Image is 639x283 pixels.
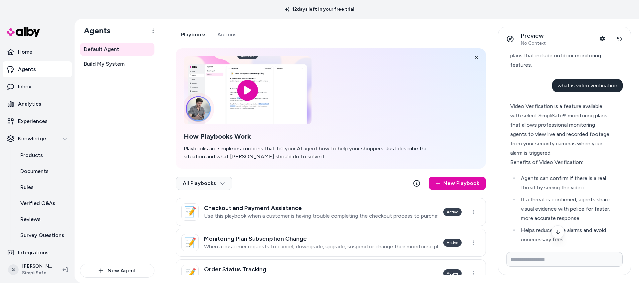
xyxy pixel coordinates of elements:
input: Write your prompt here [506,252,623,267]
a: Agents [3,61,72,77]
p: Analytics [18,100,41,108]
a: Inbox [3,79,72,95]
a: Documents [14,163,72,179]
span: No Context [521,40,546,46]
span: Default Agent [84,45,119,53]
a: Rules [14,179,72,195]
img: alby Logo [7,27,40,37]
div: Active [443,208,462,216]
a: Survey Questions [14,227,72,243]
h3: Checkout and Payment Assistance [204,205,438,211]
span: S [8,264,19,275]
li: Helps reduce false alarms and avoid unnecessary fees. [519,226,613,244]
div: 📝 [181,234,199,251]
a: Verified Q&As [14,195,72,211]
button: Playbooks [176,27,212,43]
p: 12 days left in your free trial [281,6,358,13]
p: Integrations [18,249,49,257]
p: Documents [20,167,49,175]
p: Products [20,151,43,159]
a: New Playbook [429,177,486,190]
a: 📝Checkout and Payment AssistanceUse this playbook when a customer is having trouble completing th... [176,198,486,226]
button: Actions [212,27,242,43]
a: Build My System [80,57,154,71]
p: Preview [521,32,546,40]
a: Reviews [14,211,72,227]
p: Rules [20,183,34,191]
p: Playbooks are simple instructions that tell your AI agent how to help your shoppers. Just describ... [184,145,439,161]
span: Build My System [84,60,124,68]
li: Agents can confirm if there is a real threat by seeing the video. [519,174,613,192]
p: Agents [18,65,36,73]
div: Active [443,239,462,247]
p: Survey Questions [20,231,64,239]
p: Use this playbook when a customer is having trouble completing the checkout process to purchase t... [204,213,438,219]
h3: Monitoring Plan Subscription Change [204,235,438,242]
div: Active [443,269,462,277]
p: [PERSON_NAME] [22,263,52,270]
div: Video Verification is a feature available with select SimpliSafe® monitoring plans that allows pr... [510,102,613,158]
span: what is video verification [557,82,617,89]
a: 📝Monitoring Plan Subscription ChangeWhen a customer requests to cancel, downgrade, upgrade, suspe... [176,229,486,257]
h2: How Playbooks Work [184,132,439,141]
a: Analytics [3,96,72,112]
div: Benefits of Video Verification: [510,158,613,167]
p: Experiences [18,117,48,125]
div: 📝 [181,203,199,221]
p: Verified Q&As [20,199,55,207]
a: Home [3,44,72,60]
li: If a threat is confirmed, agents share visual evidence with police for faster, more accurate resp... [519,195,613,223]
a: Default Agent [80,43,154,56]
button: Knowledge [3,131,72,147]
a: Products [14,147,72,163]
a: Experiences [3,113,72,129]
button: All Playbooks [176,177,232,190]
p: When a customer requests to cancel, downgrade, upgrade, suspend or change their monitoring plan s... [204,243,438,250]
h3: Order Status Tracking [204,266,438,273]
div: 📝 [181,265,199,282]
span: All Playbooks [183,180,225,187]
button: S[PERSON_NAME]SimpliSafe [4,259,57,280]
p: Inbox [18,83,31,91]
h1: Agents [79,26,110,36]
span: SimpliSafe [22,270,52,276]
div: If you'd like, I can help you explore outdoor security devices or monitoring plans that include o... [510,32,613,70]
p: Reviews [20,215,41,223]
p: Knowledge [18,135,46,143]
p: Home [18,48,32,56]
p: When a customer who has already purchased a system wants to track or change the status of their e... [204,274,438,281]
button: New Agent [80,264,154,278]
a: Integrations [3,245,72,261]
